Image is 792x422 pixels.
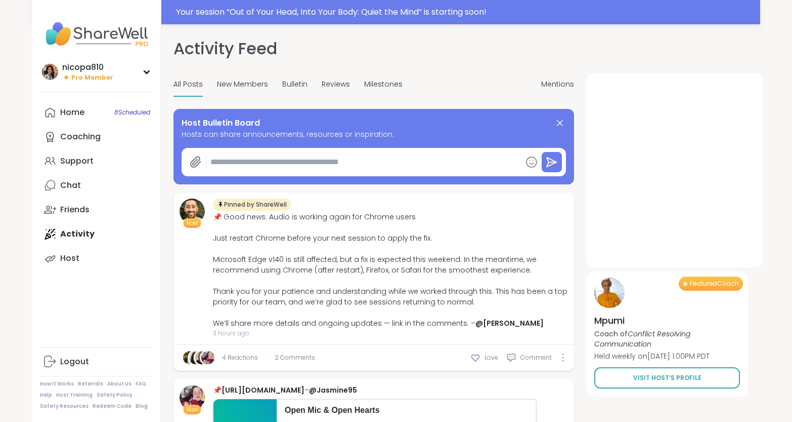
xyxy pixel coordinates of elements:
a: Blog [136,403,148,410]
div: Host [60,253,79,264]
img: JonathanT [195,351,208,364]
a: Referrals [78,380,103,388]
p: Coach of [594,329,740,349]
div: Your session “ Out of Your Head, Into Your Body: Quiet the Mind ” is starting soon! [176,6,754,18]
div: Coaching [60,131,101,142]
span: Bulletin [282,79,307,90]
div: nicopa810 [62,62,113,73]
a: Safety Policy [97,392,133,399]
img: nicopa810 [42,64,58,80]
div: Home [60,107,84,118]
a: Logout [40,350,153,374]
div: Support [60,156,94,167]
a: FAQ [136,380,146,388]
img: Mana [183,351,196,364]
span: Milestones [364,79,403,90]
a: How It Works [40,380,74,388]
h4: Mpumi [594,314,740,327]
img: ShareWell Nav Logo [40,16,153,52]
p: Open Mic & Open Hearts [285,405,528,416]
span: Mentions [541,79,574,90]
a: Visit Host’s Profile [594,367,740,389]
img: brett [180,199,205,224]
span: Hosts can share announcements, resources or inspiration. [182,129,566,140]
a: Safety Resources [40,403,89,410]
span: Reviews [322,79,350,90]
span: All Posts [173,79,203,90]
span: 2 Comments [275,353,315,362]
span: Comment [520,353,552,362]
img: cececheng [189,351,202,364]
div: 📌 – [213,385,537,396]
div: 📌 Good news: Audio is working again for Chrome users Just restart Chrome before your next session... [213,212,568,329]
div: Logout [60,356,89,367]
i: Conflict Resolving Communication [594,329,690,349]
div: Friends [60,204,90,215]
a: Help [40,392,52,399]
span: Host [187,219,198,227]
img: Jasmine95 [201,351,214,364]
a: @Jasmine95 [309,385,357,395]
div: Chat [60,180,81,191]
span: Love [485,353,498,362]
a: Chat [40,173,153,198]
a: Home8Scheduled [40,100,153,125]
a: Host [40,246,153,271]
h1: Activity Feed [173,36,277,61]
div: Pinned by ShareWell [213,199,291,211]
span: 3 hours ago [213,329,568,338]
span: Visit Host’s Profile [633,373,701,382]
a: Support [40,149,153,173]
span: 8 Scheduled [114,108,150,117]
a: Coaching [40,125,153,149]
span: Pro Member [71,73,113,82]
span: Host [187,406,198,413]
a: Friends [40,198,153,222]
span: Featured Coach [690,280,739,288]
p: Held weekly on [DATE] 1:00PM PDT [594,351,740,361]
a: Host Training [56,392,93,399]
img: Mpumi [594,278,625,308]
span: New Members [217,79,268,90]
a: Redeem Code [93,403,131,410]
a: About Us [107,380,131,388]
a: 4 Reactions [222,353,258,362]
a: @[PERSON_NAME] [475,318,544,328]
a: [URL][DOMAIN_NAME] [222,385,304,395]
span: Host Bulletin Board [182,117,260,129]
img: Jasmine95 [180,385,205,410]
